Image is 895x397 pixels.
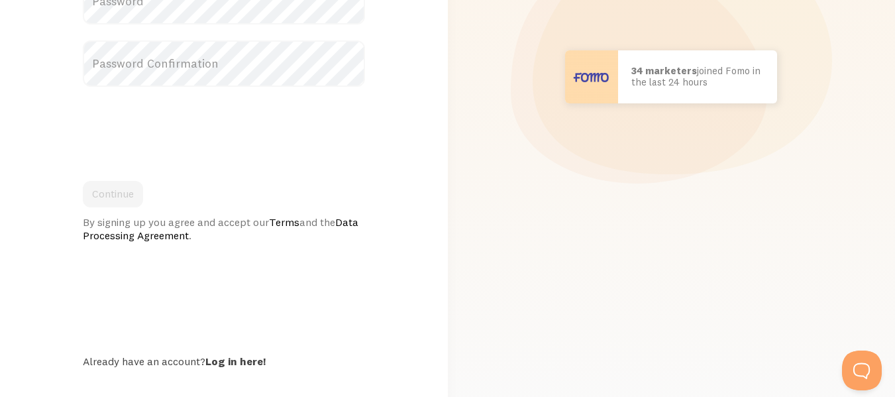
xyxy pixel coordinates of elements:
[631,66,764,87] p: joined Fomo in the last 24 hours
[83,40,365,87] label: Password Confirmation
[269,215,299,229] a: Terms
[205,355,266,368] a: Log in here!
[83,103,284,154] iframe: reCAPTCHA
[83,215,365,242] div: By signing up you agree and accept our and the .
[83,355,365,368] div: Already have an account?
[565,50,618,103] img: User avatar
[83,215,358,242] a: Data Processing Agreement
[631,64,697,77] b: 34 marketers
[842,351,882,390] iframe: Help Scout Beacon - Open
